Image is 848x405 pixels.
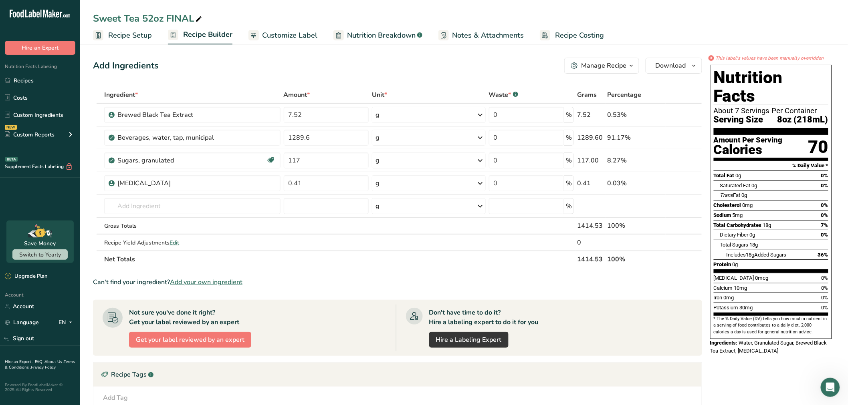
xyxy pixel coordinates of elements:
[376,110,380,120] div: g
[714,261,731,267] span: Protein
[376,201,380,211] div: g
[743,202,753,208] span: 0mg
[104,239,281,247] div: Recipe Yield Adjustments
[608,156,664,165] div: 8.27%
[376,133,380,142] div: g
[714,161,828,170] section: % Daily Value *
[724,295,734,301] span: 0mg
[117,110,218,120] div: Brewed Black Tea Extract
[720,192,733,198] i: Trans
[12,249,68,260] button: Switch to Yearly
[733,212,743,218] span: 5mg
[581,61,626,70] div: Manage Recipe
[720,232,749,238] span: Dietary Fiber
[740,305,753,311] span: 30mg
[714,212,731,218] span: Sodium
[5,41,75,55] button: Hire an Expert
[564,58,639,74] button: Manage Recipe
[763,222,771,228] span: 18g
[117,178,218,188] div: [MEDICAL_DATA]
[248,26,317,44] a: Customize Label
[714,107,828,115] div: About 7 Servings Per Container
[93,277,702,287] div: Can't find your ingredient?
[714,68,828,105] h1: Nutrition Facts
[577,133,604,142] div: 1289.60
[376,178,380,188] div: g
[714,305,739,311] span: Potassium
[577,110,604,120] div: 7.52
[452,30,524,41] span: Notes & Attachments
[103,251,575,267] th: Net Totals
[606,251,666,267] th: 100%
[608,110,664,120] div: 0.53%
[736,172,741,178] span: 0g
[577,156,604,165] div: 117.00
[262,30,317,41] span: Customize Label
[808,136,828,158] div: 70
[183,29,232,40] span: Recipe Builder
[104,90,138,100] span: Ingredient
[376,156,380,165] div: g
[714,275,754,281] span: [MEDICAL_DATA]
[129,308,239,327] div: Not sure you've done it right? Get your label reviewed by an expert
[746,252,755,258] span: 18g
[821,182,828,188] span: 0%
[93,26,152,44] a: Recipe Setup
[170,239,179,247] span: Edit
[170,277,242,287] span: Add your own ingredient
[727,252,787,258] span: Includes Added Sugars
[108,30,152,41] span: Recipe Setup
[577,178,604,188] div: 0.41
[714,202,741,208] span: Cholesterol
[714,222,762,228] span: Total Carbohydrates
[608,178,664,188] div: 0.03%
[720,242,749,248] span: Total Sugars
[438,26,524,44] a: Notes & Attachments
[714,115,763,125] span: Serving Size
[714,295,723,301] span: Iron
[5,359,33,365] a: Hire an Expert .
[714,144,783,156] div: Calories
[93,11,204,26] div: Sweet Tea 52oz FINAL
[104,198,281,214] input: Add Ingredient
[716,54,824,62] i: This label's values have been manually overridden
[822,275,828,281] span: 0%
[19,251,61,259] span: Switch to Yearly
[818,252,828,258] span: 36%
[710,340,827,354] span: Water, Granulated Sugar, Brewed Black Tea Extract, [MEDICAL_DATA]
[646,58,702,74] button: Download
[5,383,75,392] div: Powered By FoodLabelMaker © 2025 All Rights Reserved
[821,232,828,238] span: 0%
[284,90,310,100] span: Amount
[821,222,828,228] span: 7%
[734,285,747,291] span: 10mg
[489,90,518,100] div: Waste
[35,359,44,365] a: FAQ .
[750,242,758,248] span: 18g
[168,26,232,45] a: Recipe Builder
[714,136,783,144] div: Amount Per Serving
[429,332,509,348] a: Hire a Labeling Expert
[822,295,828,301] span: 0%
[59,318,75,327] div: EN
[577,90,597,100] span: Grams
[555,30,604,41] span: Recipe Costing
[5,125,17,130] div: NEW
[136,335,244,345] span: Get your label reviewed by an expert
[117,156,218,165] div: Sugars, granulated
[577,221,604,231] div: 1414.53
[720,182,751,188] span: Saturated Fat
[104,222,281,230] div: Gross Totals
[117,133,218,142] div: Beverages, water, tap, municipal
[821,378,840,397] iframe: Intercom live chat
[821,212,828,218] span: 0%
[714,285,733,291] span: Calcium
[429,308,539,327] div: Don't have time to do it? Hire a labeling expert to do it for you
[714,172,735,178] span: Total Fat
[5,315,39,329] a: Language
[93,363,702,387] div: Recipe Tags
[742,192,747,198] span: 0g
[821,202,828,208] span: 0%
[5,157,18,162] div: BETA
[710,340,738,346] span: Ingredients:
